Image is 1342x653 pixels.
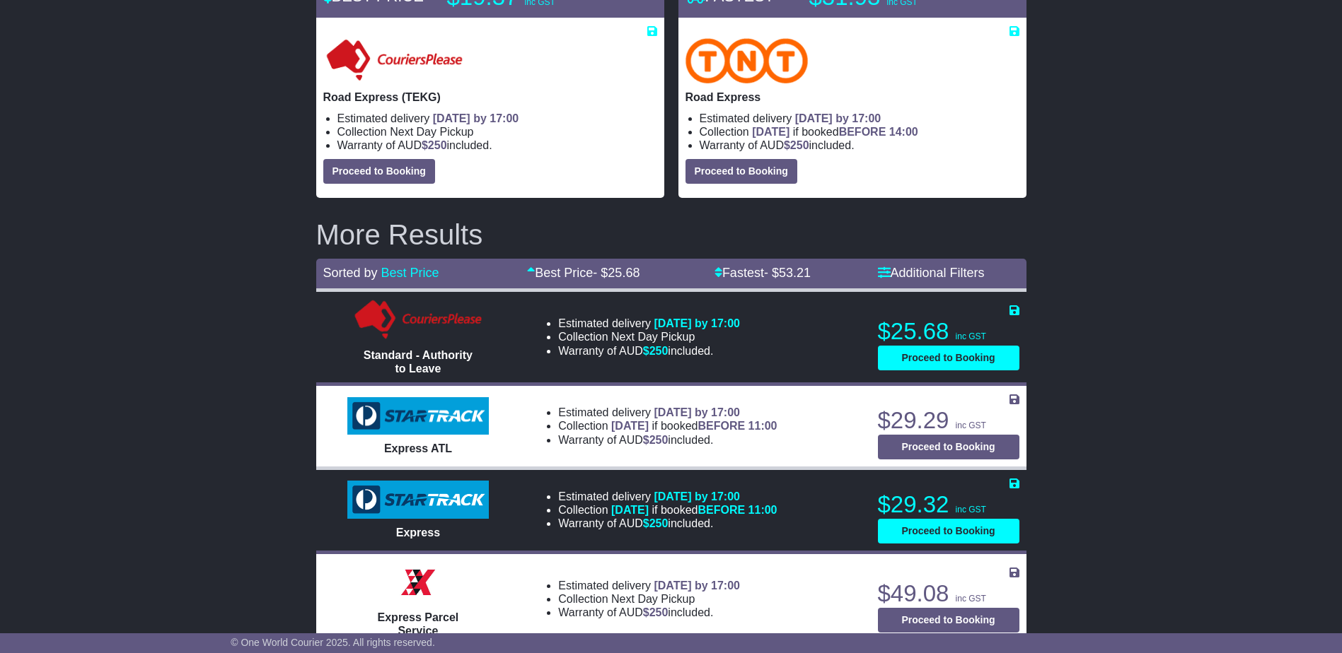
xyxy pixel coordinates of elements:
[558,433,777,447] li: Warranty of AUD included.
[611,504,777,516] span: if booked
[700,125,1019,139] li: Collection
[878,317,1019,346] p: $25.68
[611,593,695,605] span: Next Day Pickup
[428,139,447,151] span: 250
[558,419,777,433] li: Collection
[337,125,657,139] li: Collection
[323,266,378,280] span: Sorted by
[558,517,777,530] li: Warranty of AUD included.
[784,139,809,151] span: $
[956,420,986,430] span: inc GST
[347,481,489,519] img: StarTrack: Express
[558,579,740,592] li: Estimated delivery
[654,490,740,502] span: [DATE] by 17:00
[878,266,985,280] a: Additional Filters
[558,606,740,619] li: Warranty of AUD included.
[956,594,986,604] span: inc GST
[790,139,809,151] span: 250
[748,504,777,516] span: 11:00
[643,434,669,446] span: $
[686,159,797,184] button: Proceed to Booking
[748,420,777,432] span: 11:00
[558,490,777,503] li: Estimated delivery
[878,406,1019,435] p: $29.29
[700,112,1019,125] li: Estimated delivery
[396,526,440,539] span: Express
[611,504,649,516] span: [DATE]
[878,580,1019,608] p: $49.08
[649,517,669,529] span: 250
[889,126,918,138] span: 14:00
[593,266,640,280] span: - $
[558,317,740,330] li: Estimated delivery
[378,611,459,637] span: Express Parcel Service
[608,266,640,280] span: 25.68
[643,606,669,618] span: $
[390,126,473,138] span: Next Day Pickup
[715,266,811,280] a: Fastest- $53.21
[337,139,657,152] li: Warranty of AUD included.
[323,90,657,104] p: Road Express (TEKG)
[558,503,777,517] li: Collection
[878,519,1019,543] button: Proceed to Booking
[649,345,669,357] span: 250
[558,330,740,343] li: Collection
[384,442,452,454] span: Express ATL
[779,266,811,280] span: 53.21
[611,420,777,432] span: if booked
[316,219,1026,250] h2: More Results
[752,126,789,138] span: [DATE]
[654,580,740,592] span: [DATE] by 17:00
[558,406,777,419] li: Estimated delivery
[352,299,485,341] img: Couriers Please: Standard - Authority to Leave
[323,38,465,83] img: CouriersPlease: Road Express (TEKG)
[956,331,986,341] span: inc GST
[654,317,740,329] span: [DATE] by 17:00
[558,592,740,606] li: Collection
[795,112,881,124] span: [DATE] by 17:00
[839,126,886,138] span: BEFORE
[700,139,1019,152] li: Warranty of AUD included.
[611,420,649,432] span: [DATE]
[878,490,1019,519] p: $29.32
[649,434,669,446] span: 250
[698,504,745,516] span: BEFORE
[323,159,435,184] button: Proceed to Booking
[364,349,473,375] span: Standard - Authority to Leave
[527,266,640,280] a: Best Price- $25.68
[397,561,439,604] img: Border Express: Express Parcel Service
[686,90,1019,104] p: Road Express
[698,420,745,432] span: BEFORE
[643,517,669,529] span: $
[878,608,1019,633] button: Proceed to Booking
[337,112,657,125] li: Estimated delivery
[878,346,1019,370] button: Proceed to Booking
[956,505,986,514] span: inc GST
[422,139,447,151] span: $
[347,397,489,435] img: StarTrack: Express ATL
[752,126,918,138] span: if booked
[433,112,519,124] span: [DATE] by 17:00
[643,345,669,357] span: $
[558,344,740,358] li: Warranty of AUD included.
[764,266,811,280] span: - $
[878,435,1019,459] button: Proceed to Booking
[611,331,695,343] span: Next Day Pickup
[649,606,669,618] span: 250
[231,637,435,648] span: © One World Courier 2025. All rights reserved.
[686,38,809,83] img: TNT Domestic: Road Express
[654,406,740,418] span: [DATE] by 17:00
[381,266,439,280] a: Best Price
